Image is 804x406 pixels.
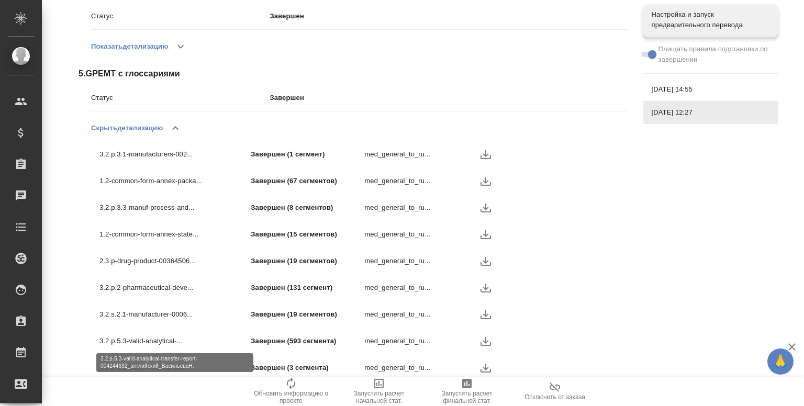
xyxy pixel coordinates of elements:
[643,78,778,101] div: [DATE] 14:55
[251,336,364,346] p: Завершен (593 сегмента)
[364,283,478,293] p: med_general_to_ru...
[251,202,364,213] p: Завершен (8 сегментов)
[643,4,778,36] div: Настройка и запуск предварительного перевода
[341,390,417,404] span: Запустить расчет начальной стат.
[99,336,251,346] p: 3.2.p.5.3-valid-analytical-...
[99,363,251,373] p: 3.2.p.3.2-batch-formula-002...
[364,363,478,373] p: med_general_to_ru...
[364,309,478,320] p: med_general_to_ru...
[364,202,478,213] p: med_general_to_ru...
[251,149,364,160] p: Завершен (1 сегмент)
[364,336,478,346] p: med_general_to_ru...
[658,44,770,65] span: Очищать правила подстановки по завершении
[251,309,364,320] p: Завершен (19 сегментов)
[364,176,478,186] p: med_general_to_ru...
[247,377,335,406] button: Обновить информацию о проекте
[511,377,599,406] button: Отключить от заказа
[99,176,251,186] p: 1.2-common-form-annex-packa...
[478,253,494,269] button: Скачать логи
[79,67,628,80] span: 5 . GPEMT с глоссариями
[478,173,494,189] button: Скачать логи
[364,149,478,160] p: med_general_to_ru...
[335,377,423,406] button: Запустить расчет начальной стат.
[99,202,251,213] p: 3.2.p.3.3-manuf-process-and...
[99,229,251,240] p: 1.2-common-form-annex-state...
[767,348,794,375] button: 🙏
[253,390,329,404] span: Обновить информацию о проекте
[251,363,364,373] p: Завершен (3 сегмента)
[429,390,505,404] span: Запустить расчет финальной стат.
[251,256,364,266] p: Завершен (19 сегментов)
[478,200,494,216] button: Скачать логи
[772,351,789,373] span: 🙏
[251,176,364,186] p: Завершен (67 сегментов)
[251,229,364,240] p: Завершен (15 сегментов)
[91,11,270,21] p: Статус
[652,107,769,118] span: [DATE] 12:27
[270,11,628,21] p: Завершен
[99,283,251,293] p: 3.2.p.2-pharmaceutical-deve...
[91,93,270,103] p: Статус
[478,307,494,322] button: Скачать логи
[643,101,778,124] div: [DATE] 12:27
[652,9,769,30] span: Настройка и запуск предварительного перевода
[478,146,494,162] button: Скачать логи
[478,333,494,349] button: Скачать логи
[364,229,478,240] p: med_general_to_ru...
[270,93,628,103] p: Завершен
[91,34,168,59] button: Показатьдетализацию
[423,377,511,406] button: Запустить расчет финальной стат.
[99,309,251,320] p: 3.2.s.2.1-manufacturer-0006...
[91,116,163,141] button: Скрытьдетализацию
[478,227,494,242] button: Скачать логи
[99,149,251,160] p: 3.2.p.3.1-manufacturers-002...
[524,393,585,401] span: Отключить от заказа
[478,280,494,296] button: Скачать логи
[652,84,769,95] span: [DATE] 14:55
[478,360,494,376] button: Скачать логи
[251,283,364,293] p: Завершен (131 сегмент)
[99,256,251,266] p: 2.3.p-drug-product-00364506...
[364,256,478,266] p: med_general_to_ru...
